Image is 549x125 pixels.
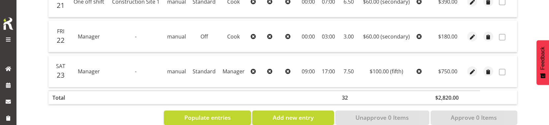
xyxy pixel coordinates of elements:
[540,47,546,70] span: Feedback
[57,28,64,35] span: Fri
[363,33,410,40] span: $60.00 (secondary)
[223,68,245,75] span: Manager
[135,68,137,75] span: -
[189,56,219,87] td: Standard
[319,56,338,87] td: 17:00
[335,111,429,125] button: Unapprove 0 Items
[227,33,240,40] span: Cook
[78,68,100,75] span: Manager
[338,56,359,87] td: 7.50
[78,33,100,40] span: Manager
[298,56,319,87] td: 09:00
[431,56,464,87] td: $750.00
[338,21,359,52] td: 3.00
[431,21,464,52] td: $180.00
[167,33,186,40] span: manual
[184,113,231,122] span: Populate entries
[57,1,65,10] span: 21
[252,111,334,125] button: Add new entry
[319,21,338,52] td: 03:00
[273,113,314,122] span: Add new entry
[57,70,65,80] span: 23
[431,90,464,104] th: $2,820.00
[536,40,549,85] button: Feedback - Show survey
[189,21,219,52] td: Off
[431,111,517,125] button: Approve 0 Items
[370,68,403,75] span: $100.00 (fifth)
[338,90,359,104] th: 32
[298,21,319,52] td: 00:00
[167,68,186,75] span: manual
[48,90,70,104] th: Total
[56,63,65,70] span: Sat
[135,33,137,40] span: -
[57,36,65,45] span: 22
[355,113,409,122] span: Unapprove 0 Items
[2,16,15,31] img: Rosterit icon logo
[164,111,251,125] button: Populate entries
[451,113,497,122] span: Approve 0 Items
